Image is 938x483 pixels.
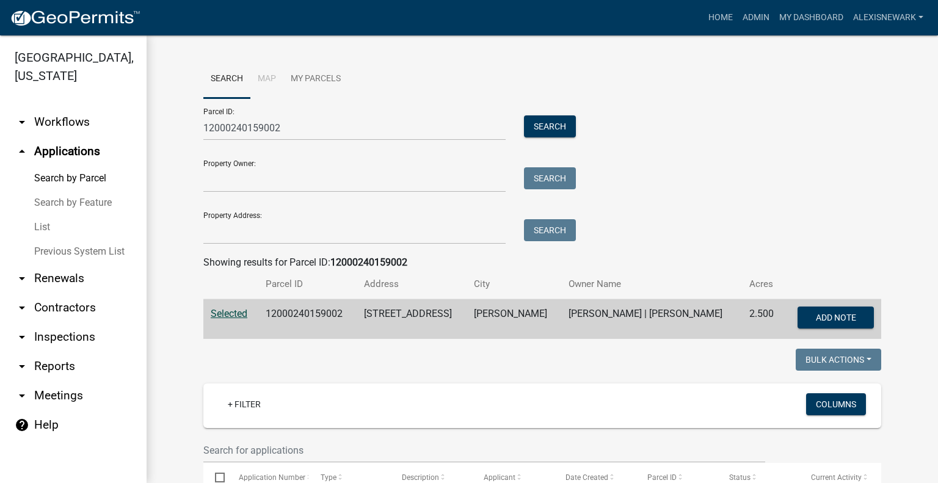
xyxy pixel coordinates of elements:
[203,438,765,463] input: Search for applications
[15,144,29,159] i: arrow_drop_up
[467,299,561,340] td: [PERSON_NAME]
[239,473,305,482] span: Application Number
[484,473,515,482] span: Applicant
[203,255,881,270] div: Showing results for Parcel ID:
[806,393,866,415] button: Columns
[283,60,348,99] a: My Parcels
[798,307,874,329] button: Add Note
[729,473,751,482] span: Status
[15,359,29,374] i: arrow_drop_down
[742,270,784,299] th: Acres
[330,256,407,268] strong: 12000240159002
[815,313,856,322] span: Add Note
[467,270,561,299] th: City
[357,270,467,299] th: Address
[561,299,742,340] td: [PERSON_NAME] | [PERSON_NAME]
[15,418,29,432] i: help
[561,270,742,299] th: Owner Name
[15,330,29,344] i: arrow_drop_down
[321,473,336,482] span: Type
[203,60,250,99] a: Search
[774,6,848,29] a: My Dashboard
[565,473,608,482] span: Date Created
[738,6,774,29] a: Admin
[15,300,29,315] i: arrow_drop_down
[258,270,357,299] th: Parcel ID
[218,393,271,415] a: + Filter
[258,299,357,340] td: 12000240159002
[211,308,247,319] a: Selected
[524,115,576,137] button: Search
[15,115,29,129] i: arrow_drop_down
[357,299,467,340] td: [STREET_ADDRESS]
[703,6,738,29] a: Home
[524,219,576,241] button: Search
[15,388,29,403] i: arrow_drop_down
[811,473,862,482] span: Current Activity
[848,6,928,29] a: alexisnewark
[524,167,576,189] button: Search
[742,299,784,340] td: 2.500
[796,349,881,371] button: Bulk Actions
[647,473,677,482] span: Parcel ID
[402,473,439,482] span: Description
[15,271,29,286] i: arrow_drop_down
